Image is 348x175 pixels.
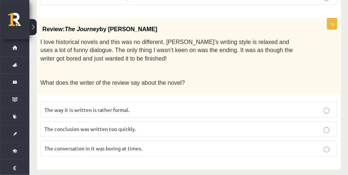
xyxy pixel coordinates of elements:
input: The conversation in it was boring at times. [324,147,330,153]
span: by [PERSON_NAME] [99,26,157,32]
input: The way it is written is rather formal. [324,108,330,114]
input: The conclusion was written too quickly. [324,127,330,133]
span: The conversation in it was boring at times. [44,145,142,152]
a: Rīgas 1. Tālmācības vidusskola [8,13,29,31]
span: The conclusion was written too quickly. [44,126,136,132]
p: 1p [327,18,337,30]
span: What does the writer of the review say about the novel? [40,80,185,86]
span: I love historical novels and this was no different. [PERSON_NAME]’s writing style is relaxed and ... [40,39,293,62]
span: The way it is written is rather formal. [44,106,129,113]
span: The Journey [65,26,99,32]
span: Review: [43,26,65,32]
